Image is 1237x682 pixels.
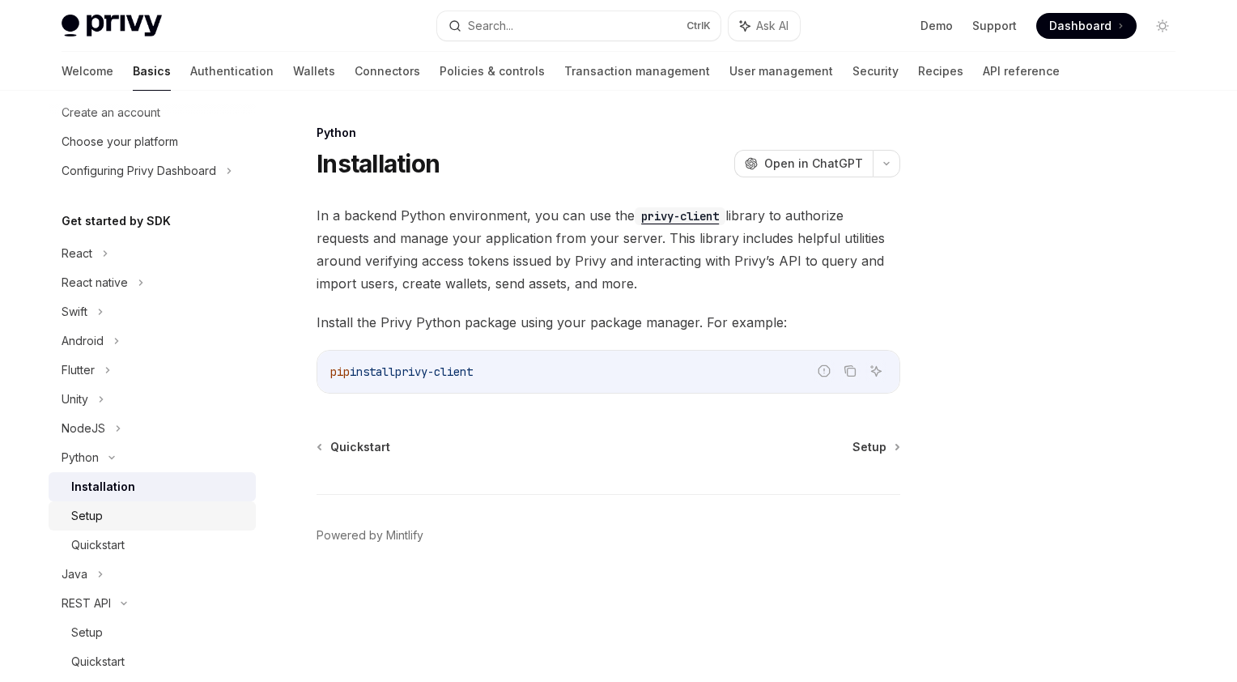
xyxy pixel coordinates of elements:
a: Setup [852,439,899,455]
div: NodeJS [62,419,105,438]
div: Python [62,448,99,467]
a: Quickstart [49,531,256,560]
a: Quickstart [318,439,390,455]
span: Install the Privy Python package using your package manager. For example: [317,311,900,334]
div: React native [62,273,128,292]
button: Search...CtrlK [437,11,721,40]
div: Search... [468,16,513,36]
span: In a backend Python environment, you can use the library to authorize requests and manage your ap... [317,204,900,295]
span: pip [330,364,350,379]
a: API reference [983,52,1060,91]
a: Choose your platform [49,127,256,156]
button: Toggle dark mode [1150,13,1175,39]
div: Configuring Privy Dashboard [62,161,216,181]
div: React [62,244,92,263]
span: Setup [852,439,886,455]
span: install [350,364,395,379]
span: Open in ChatGPT [764,156,863,172]
a: Installation [49,472,256,501]
a: Transaction management [564,52,710,91]
a: Dashboard [1036,13,1137,39]
a: Recipes [918,52,963,91]
a: Security [852,52,899,91]
div: Android [62,331,104,351]
code: privy-client [635,207,725,225]
span: Ctrl K [687,19,711,32]
div: Installation [71,477,135,497]
span: Ask AI [756,18,789,34]
div: Unity [62,390,88,409]
div: Java [62,565,87,584]
span: Quickstart [330,439,390,455]
a: Setup [49,501,256,531]
h1: Installation [317,149,440,178]
div: Flutter [62,360,95,380]
a: Policies & controls [440,52,545,91]
div: Setup [71,506,103,526]
span: Dashboard [1049,18,1112,34]
img: light logo [62,15,162,37]
button: Report incorrect code [814,360,835,381]
a: Authentication [190,52,274,91]
a: Powered by Mintlify [317,527,423,543]
div: Quickstart [71,535,125,555]
div: REST API [62,594,111,613]
a: Support [972,18,1017,34]
button: Open in ChatGPT [734,150,873,177]
a: Basics [133,52,171,91]
a: Welcome [62,52,113,91]
a: privy-client [635,207,725,224]
button: Ask AI [729,11,800,40]
a: Wallets [293,52,335,91]
a: Connectors [355,52,420,91]
span: privy-client [395,364,473,379]
div: Python [317,125,900,141]
a: Quickstart [49,647,256,676]
div: Swift [62,302,87,322]
a: Demo [920,18,953,34]
a: User management [729,52,833,91]
div: Choose your platform [62,132,178,151]
button: Ask AI [865,360,886,381]
h5: Get started by SDK [62,211,171,231]
button: Copy the contents from the code block [840,360,861,381]
a: Setup [49,618,256,647]
div: Quickstart [71,652,125,671]
div: Setup [71,623,103,642]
